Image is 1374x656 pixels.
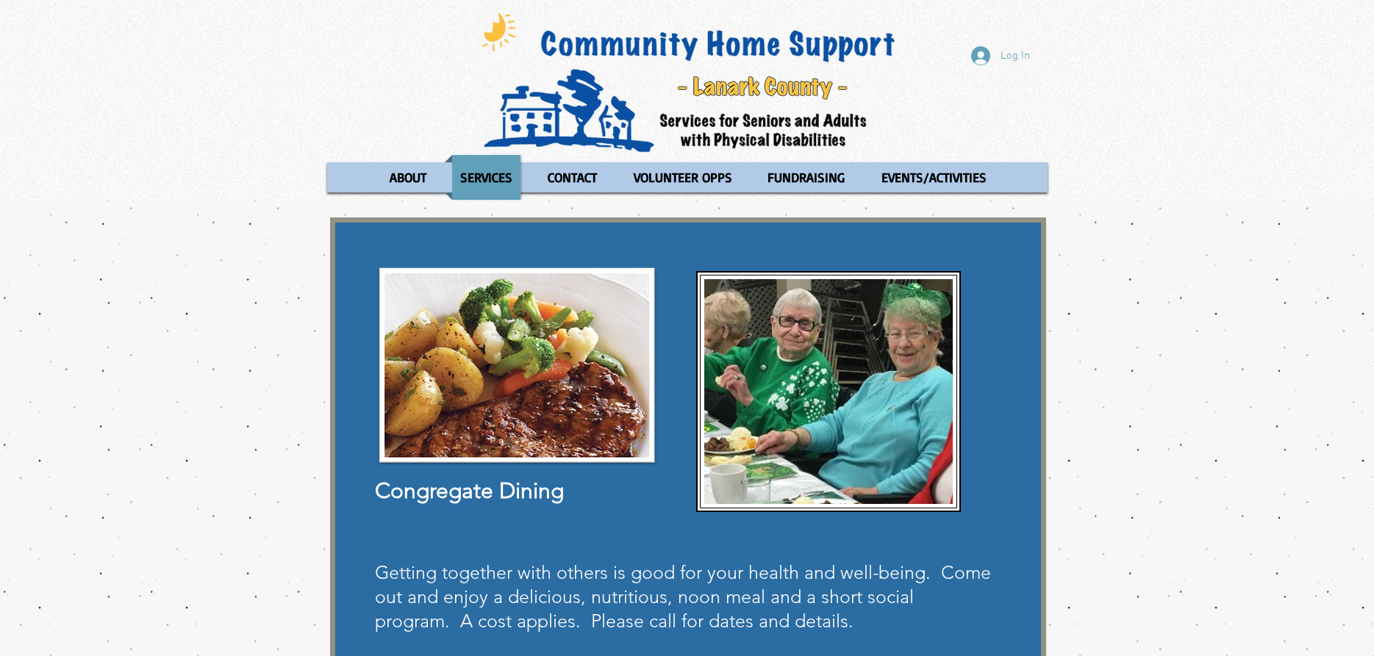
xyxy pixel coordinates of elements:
[875,155,993,200] p: EVENTS/ACTIVITIES
[995,48,1035,64] span: Log In
[374,155,441,200] a: ABOUT
[375,561,991,632] span: Getting together with others is good for your health and well-being. Come out and enjoy a delicio...
[454,155,519,200] p: SERVICES
[445,155,528,200] a: SERVICES
[617,155,748,200] a: VOLUNTEER OPPS
[375,477,564,504] span: Congregate Dining
[752,155,860,200] a: FUNDRAISING
[704,279,953,504] img: St Patricks DC.JPG
[961,42,1040,70] button: Log In
[627,155,739,200] p: VOLUNTEER OPPS
[375,264,659,468] img: DC Pic 2.png
[383,155,433,200] p: ABOUT
[532,155,613,200] a: CONTACT
[864,155,1003,200] a: EVENTS/ACTIVITIES
[761,155,851,200] p: FUNDRAISING
[327,155,1048,200] nav: Site
[541,155,604,200] p: CONTACT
